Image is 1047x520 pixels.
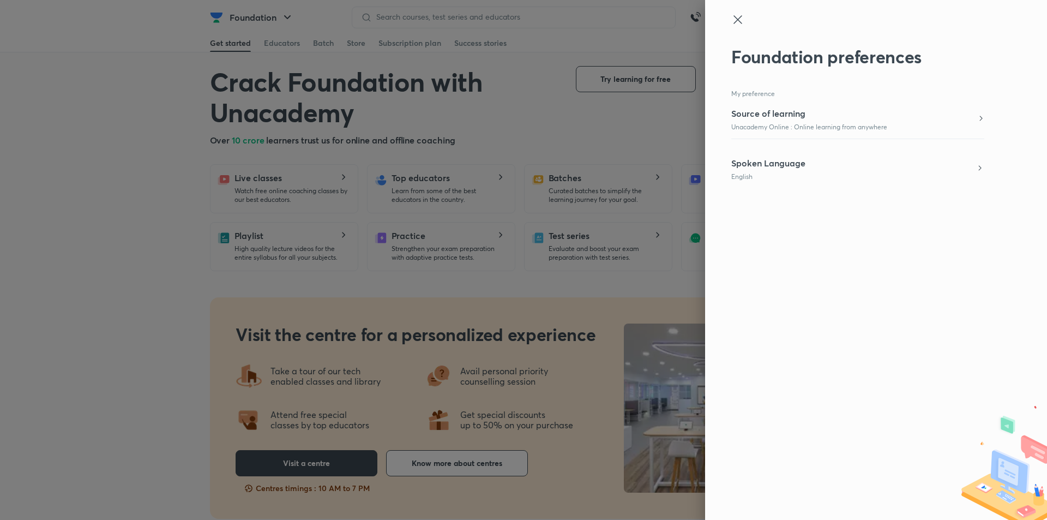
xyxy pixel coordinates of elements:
p: Unacademy Online : Online learning from anywhere [731,122,887,132]
h2: Foundation preferences [731,46,984,68]
p: My preference [731,89,984,98]
h5: Spoken Language [731,157,805,170]
h5: Source of learning [731,107,887,120]
img: pref-image [932,405,1047,520]
p: English [731,172,805,182]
